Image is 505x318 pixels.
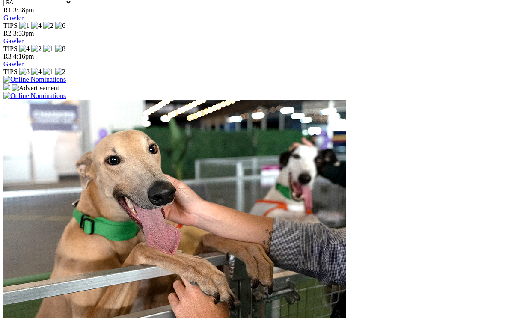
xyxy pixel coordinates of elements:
[55,68,65,76] img: 2
[31,68,42,76] img: 4
[3,14,24,21] a: Gawler
[13,6,34,14] span: 3:38pm
[43,45,53,53] img: 1
[3,60,24,68] a: Gawler
[3,45,18,52] span: TIPS
[13,30,34,37] span: 3:53pm
[19,68,30,76] img: 8
[12,84,59,92] img: Advertisement
[43,22,53,30] img: 2
[3,92,66,100] img: Online Nominations
[19,45,30,53] img: 4
[3,53,12,60] span: R3
[13,53,34,60] span: 4:16pm
[55,22,65,30] img: 6
[3,68,18,75] span: TIPS
[43,68,53,76] img: 1
[3,83,10,90] img: 15187_Greyhounds_GreysPlayCentral_Resize_SA_WebsiteBanner_300x115_2025.jpg
[55,45,65,53] img: 8
[3,6,12,14] span: R1
[3,30,12,37] span: R2
[31,45,42,53] img: 2
[3,22,18,29] span: TIPS
[3,37,24,45] a: Gawler
[3,76,66,83] img: Online Nominations
[19,22,30,30] img: 1
[31,22,42,30] img: 4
